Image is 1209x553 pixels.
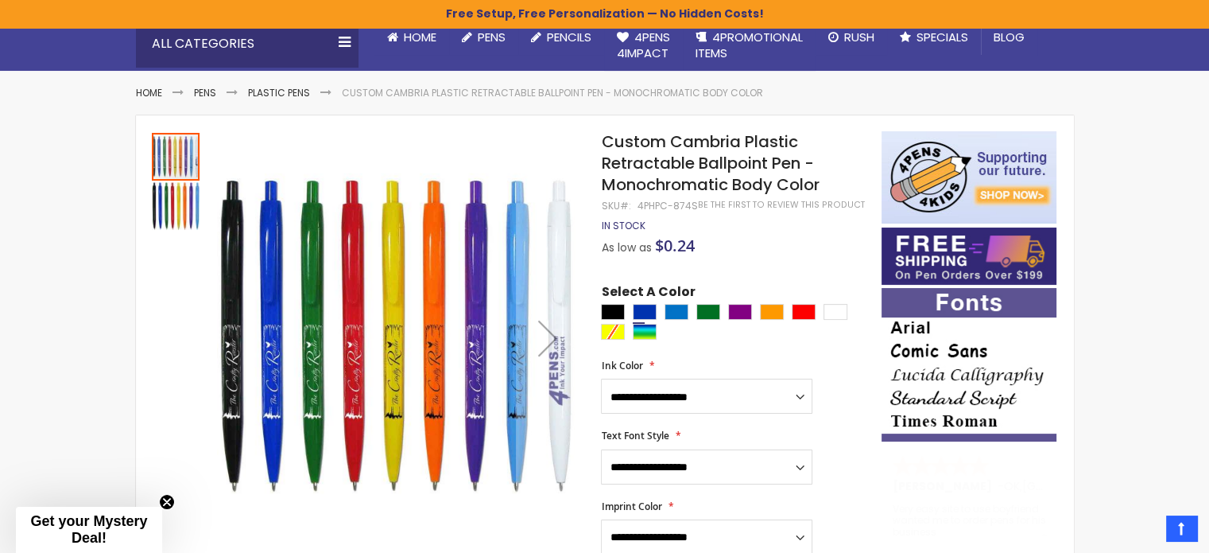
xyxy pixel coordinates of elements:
[601,220,645,232] div: Availability
[152,131,201,181] div: Custom Cambria Plastic Retractable Ballpoint Pen - Monochromatic Body Color
[665,304,688,320] div: Blue Light
[30,513,147,546] span: Get your Mystery Deal!
[617,29,670,61] span: 4Pens 4impact
[601,304,625,320] div: Black
[696,29,803,61] span: 4PROMOTIONAL ITEMS
[637,200,697,212] div: 4PHPC-874S
[1022,478,1139,494] span: [GEOGRAPHIC_DATA]
[601,130,819,196] span: Custom Cambria Plastic Retractable Ballpoint Pen - Monochromatic Body Color
[1166,516,1197,541] a: Top
[882,288,1056,442] img: font-personalization-examples
[152,182,200,230] img: Custom Cambria Plastic Retractable Ballpoint Pen - Monochromatic Body Color
[518,20,604,55] a: Pencils
[601,240,651,255] span: As low as
[882,228,1056,285] img: Free shipping on orders over $199
[792,304,816,320] div: Red
[374,20,449,55] a: Home
[248,86,310,99] a: Plastic Pens
[981,20,1037,55] a: Blog
[1004,478,1020,494] span: OK
[547,29,591,45] span: Pencils
[194,86,216,99] a: Pens
[998,478,1139,494] span: - ,
[882,131,1056,224] img: 4pens 4 kids
[683,20,816,72] a: 4PROMOTIONALITEMS
[728,304,752,320] div: Purple
[697,199,864,211] a: Be the first to review this product
[823,304,847,320] div: White
[760,304,784,320] div: Orange
[136,20,358,68] div: All Categories
[516,131,579,544] div: Next
[893,478,998,494] span: [PERSON_NAME]
[152,181,200,230] div: Custom Cambria Plastic Retractable Ballpoint Pen - Monochromatic Body Color
[696,304,720,320] div: Green
[633,324,657,340] div: Assorted
[601,500,661,513] span: Imprint Color
[342,87,763,99] li: Custom Cambria Plastic Retractable Ballpoint Pen - Monochromatic Body Color
[449,20,518,55] a: Pens
[844,29,874,45] span: Rush
[887,20,981,55] a: Specials
[816,20,887,55] a: Rush
[404,29,436,45] span: Home
[601,199,630,212] strong: SKU
[893,504,1047,538] div: Very easy site to use boyfriend wanted me to order pens for his business
[604,20,683,72] a: 4Pens4impact
[654,235,694,256] span: $0.24
[601,219,645,232] span: In stock
[601,359,642,372] span: Ink Color
[478,29,506,45] span: Pens
[994,29,1025,45] span: Blog
[916,29,968,45] span: Specials
[136,86,162,99] a: Home
[216,154,579,518] img: Custom Cambria Plastic Retractable Ballpoint Pen - Monochromatic Body Color
[601,429,668,442] span: Text Font Style
[633,304,657,320] div: Blue
[16,507,162,553] div: Get your Mystery Deal!Close teaser
[159,494,175,510] button: Close teaser
[601,283,695,305] span: Select A Color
